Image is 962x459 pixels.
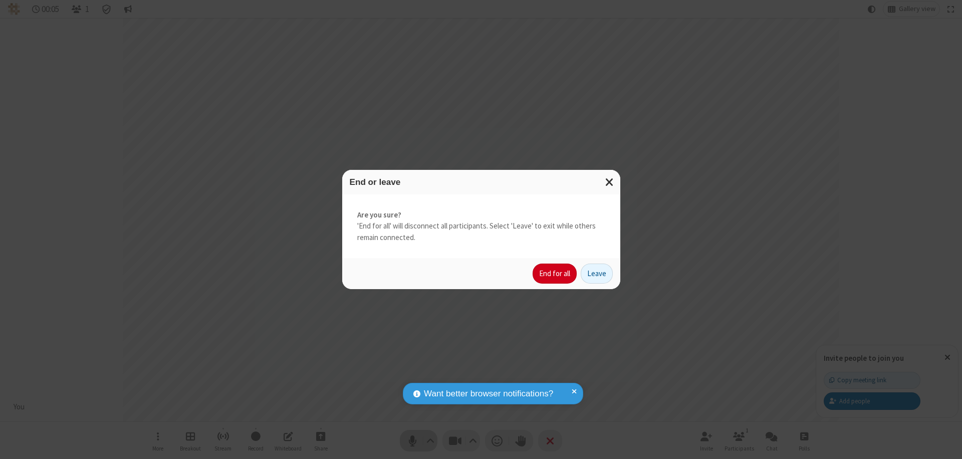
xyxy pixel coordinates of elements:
strong: Are you sure? [357,209,605,221]
button: End for all [533,264,577,284]
div: 'End for all' will disconnect all participants. Select 'Leave' to exit while others remain connec... [342,194,620,259]
h3: End or leave [350,177,613,187]
span: Want better browser notifications? [424,387,553,400]
button: Leave [581,264,613,284]
button: Close modal [599,170,620,194]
